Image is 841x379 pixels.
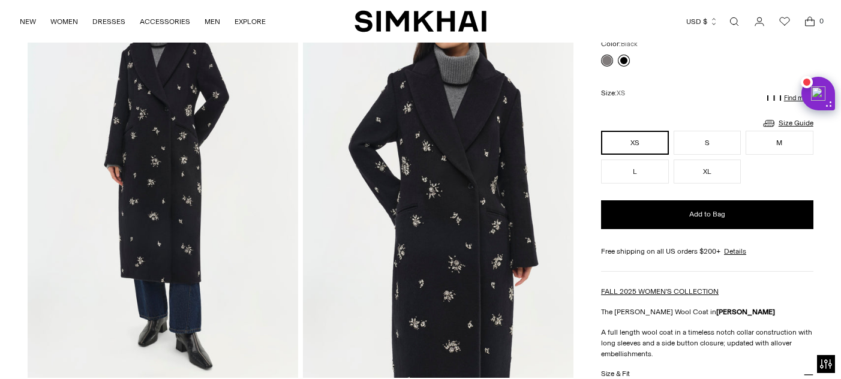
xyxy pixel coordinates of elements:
span: Add to Bag [689,209,725,219]
a: Details [724,246,746,257]
button: L [601,160,669,184]
a: WOMEN [50,8,78,35]
a: SIMKHAI [355,10,486,33]
span: 0 [816,16,827,26]
strong: [PERSON_NAME] [716,308,775,316]
a: ACCESSORIES [140,8,190,35]
a: Open cart modal [798,10,822,34]
button: Add to Bag [601,200,813,229]
span: Black [621,40,638,48]
button: XS [601,131,669,155]
div: Free shipping on all US orders $200+ [601,246,813,257]
p: The [PERSON_NAME] Wool Coat in [601,306,813,317]
a: Open search modal [722,10,746,34]
button: M [746,131,813,155]
a: Wishlist [773,10,797,34]
button: USD $ [686,8,718,35]
a: Size Guide [762,116,813,131]
a: FALL 2025 WOMEN'S COLLECTION [601,287,719,296]
button: XL [674,160,741,184]
a: DRESSES [92,8,125,35]
a: EXPLORE [235,8,266,35]
button: S [674,131,741,155]
label: Size: [601,88,625,99]
span: XS [617,89,625,97]
h3: Size & Fit [601,370,630,378]
label: Color: [601,38,638,50]
a: Go to the account page [747,10,771,34]
a: MEN [205,8,220,35]
p: A full length wool coat in a timeless notch collar construction with long sleeves and a side butt... [601,327,813,359]
a: NEW [20,8,36,35]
